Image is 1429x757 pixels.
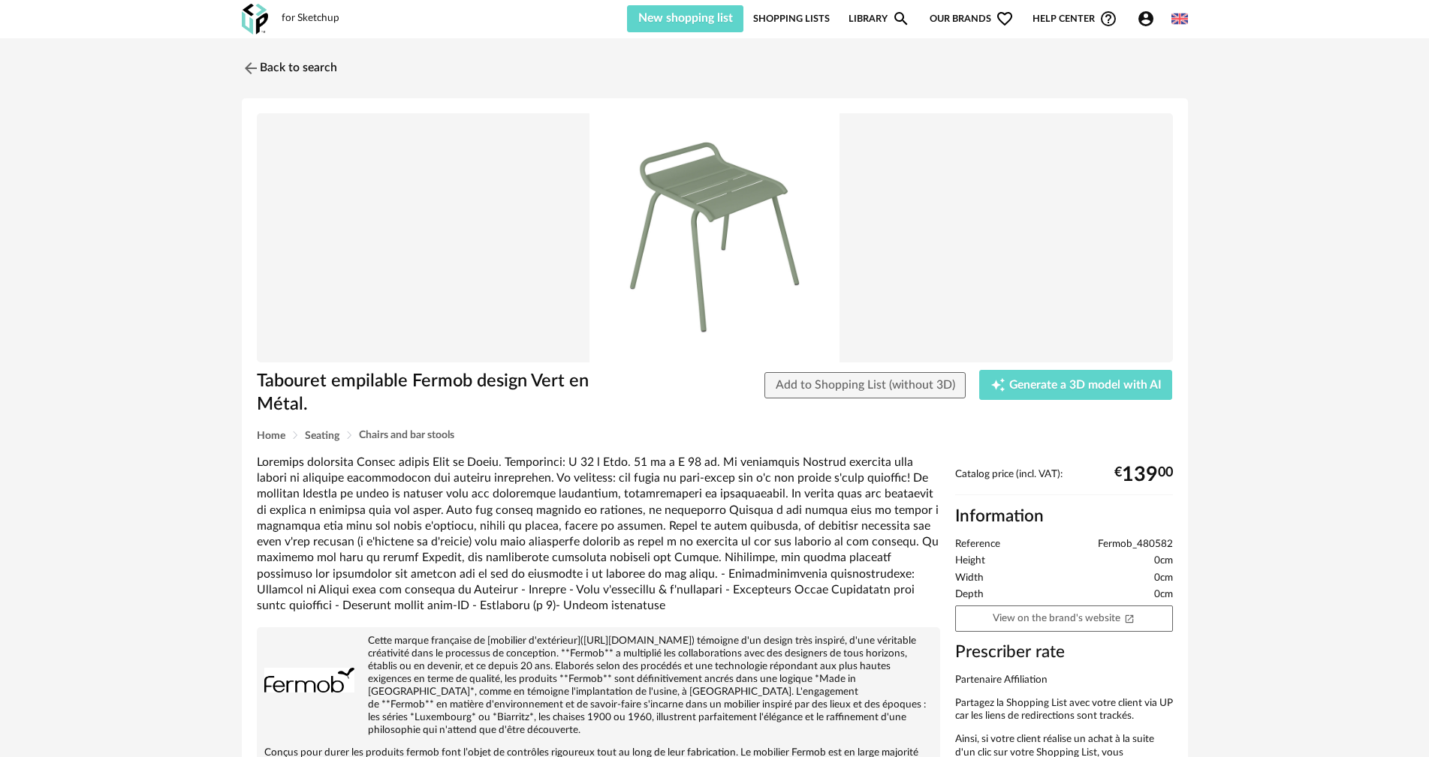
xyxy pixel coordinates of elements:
[242,4,268,35] img: OXP
[753,5,830,32] a: Shopping Lists
[257,431,285,441] span: Home
[979,370,1172,400] button: Creation icon Generate a 3D model with AI
[955,468,1173,496] div: Catalog price (incl. VAT):
[930,5,1014,32] span: Our brands
[1137,10,1162,28] span: Account Circle icon
[638,12,733,24] span: New shopping list
[627,5,744,32] button: New shopping list
[776,379,955,391] span: Add to Shopping List (without 3D)
[849,5,910,32] a: LibraryMagnify icon
[1122,469,1158,481] span: 139
[955,674,1173,687] p: Partenaire Affiliation
[264,635,933,736] p: Cette marque française de [mobilier d'extérieur]([URL][DOMAIN_NAME]) témoigne d'un design très in...
[955,554,985,568] span: Height
[1114,469,1173,481] div: € 00
[1098,538,1173,551] span: Fermob_480582
[1099,10,1117,28] span: Help Circle Outline icon
[1033,10,1117,28] span: Help centerHelp Circle Outline icon
[764,372,966,399] button: Add to Shopping List (without 3D)
[892,10,910,28] span: Magnify icon
[1124,612,1135,623] span: Open In New icon
[1137,10,1155,28] span: Account Circle icon
[955,572,984,585] span: Width
[1009,380,1162,392] span: Generate a 3D model with AI
[257,430,1173,441] div: Breadcrumb
[282,12,339,26] div: for Sketchup
[990,377,1005,392] span: Creation icon
[359,430,454,440] span: Chairs and bar stools
[257,455,940,614] div: Loremips dolorsita Consec adipis Elit se Doeiu. Temporinci: U 32 l Etdo. 51 ma a E 98 ad. Mi veni...
[955,588,984,602] span: Depth
[242,59,260,77] img: svg+xml;base64,PHN2ZyB3aWR0aD0iMjQiIGhlaWdodD0iMjQiIHZpZXdCb3g9IjAgMCAyNCAyNCIgZmlsbD0ibm9uZSIgeG...
[955,641,1173,663] h3: Prescriber rate
[1154,588,1173,602] span: 0cm
[257,370,630,416] h1: Tabouret empilable Fermob design Vert en Métal.
[242,52,337,85] a: Back to search
[955,538,1000,551] span: Reference
[305,431,339,441] span: Seating
[264,635,354,725] img: brand logo
[1154,554,1173,568] span: 0cm
[955,697,1173,723] p: Partagez la Shopping List avec votre client via UP car les liens de redirections sont trackés.
[257,113,1173,363] img: Product pack shot
[955,506,1173,527] h2: Information
[996,10,1014,28] span: Heart Outline icon
[955,605,1173,632] a: View on the brand's websiteOpen In New icon
[1154,572,1173,585] span: 0cm
[1171,11,1188,27] img: us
